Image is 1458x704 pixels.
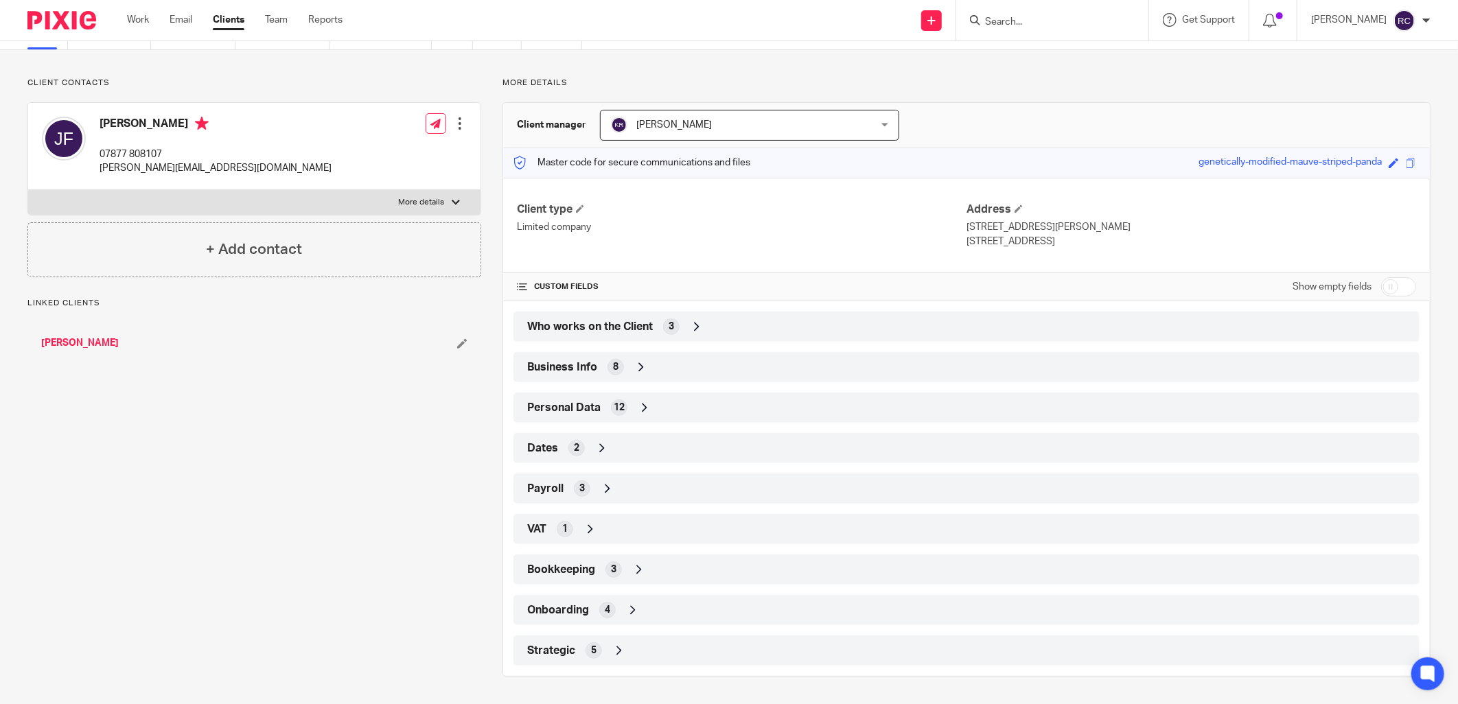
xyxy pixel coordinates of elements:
[669,320,674,333] span: 3
[27,78,481,89] p: Client contacts
[636,120,712,130] span: [PERSON_NAME]
[527,603,589,618] span: Onboarding
[614,401,625,414] span: 12
[308,13,343,27] a: Reports
[1293,280,1372,294] label: Show empty fields
[100,161,332,175] p: [PERSON_NAME][EMAIL_ADDRESS][DOMAIN_NAME]
[41,336,119,350] a: [PERSON_NAME]
[213,13,244,27] a: Clients
[502,78,1431,89] p: More details
[527,482,564,496] span: Payroll
[27,298,481,309] p: Linked clients
[517,220,967,234] p: Limited company
[967,202,1416,217] h4: Address
[127,13,149,27] a: Work
[562,522,568,536] span: 1
[527,563,595,577] span: Bookkeeping
[195,117,209,130] i: Primary
[527,401,601,415] span: Personal Data
[527,522,546,537] span: VAT
[1199,155,1382,171] div: genetically-modified-mauve-striped-panda
[100,117,332,134] h4: [PERSON_NAME]
[591,644,597,657] span: 5
[605,603,610,617] span: 4
[611,563,616,576] span: 3
[574,441,579,455] span: 2
[967,220,1416,234] p: [STREET_ADDRESS][PERSON_NAME]
[399,197,445,208] p: More details
[579,482,585,495] span: 3
[527,644,575,658] span: Strategic
[265,13,288,27] a: Team
[42,117,86,161] img: svg%3E
[1311,13,1387,27] p: [PERSON_NAME]
[517,281,967,292] h4: CUSTOM FIELDS
[27,11,96,30] img: Pixie
[984,16,1107,29] input: Search
[517,118,586,132] h3: Client manager
[527,441,558,456] span: Dates
[613,360,618,374] span: 8
[170,13,192,27] a: Email
[527,320,653,334] span: Who works on the Client
[611,117,627,133] img: svg%3E
[206,239,302,260] h4: + Add contact
[100,148,332,161] p: 07877 808107
[1182,15,1235,25] span: Get Support
[527,360,597,375] span: Business Info
[517,202,967,217] h4: Client type
[967,235,1416,248] p: [STREET_ADDRESS]
[513,156,750,169] p: Master code for secure communications and files
[1393,10,1415,32] img: svg%3E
